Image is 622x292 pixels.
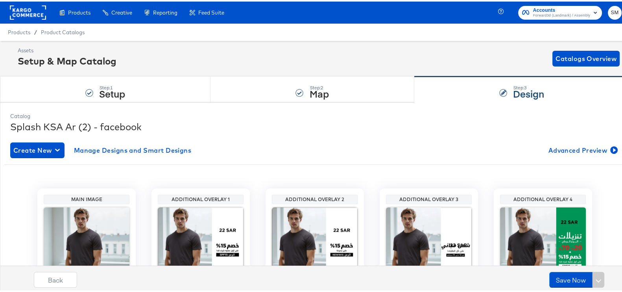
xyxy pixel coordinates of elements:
strong: Design [513,85,544,98]
button: SM [608,4,622,18]
strong: Setup [99,85,125,98]
span: SM [611,7,618,16]
div: Additional Overlay 3 [388,195,470,201]
strong: Map [309,85,329,98]
div: Additional Overlay 1 [160,195,242,201]
div: Main Image [46,195,127,201]
button: Catalogs Overview [552,49,620,65]
span: Products [68,8,90,14]
span: Creative [111,8,132,14]
span: / [30,28,41,34]
div: Additional Overlay 2 [274,195,356,201]
div: Catalog [10,111,619,118]
span: Accounts [533,5,590,13]
div: Setup & Map Catalog [18,53,116,66]
span: Reporting [153,8,177,14]
button: AccountsForward3d (Landmark) / Assembly [518,4,602,18]
span: Forward3d (Landmark) / Assembly [533,11,590,17]
button: Save Now [549,270,592,286]
a: Product Catalogs [41,28,85,34]
button: Advanced Preview [545,141,619,157]
span: Feed Suite [198,8,224,14]
span: Manage Designs and Smart Designs [74,143,192,154]
span: Catalogs Overview [556,52,616,63]
div: Additional Overlay 4 [502,195,584,201]
span: Products [8,28,30,34]
div: Step: 1 [99,83,125,89]
div: Step: 3 [513,83,544,89]
div: Step: 2 [309,83,329,89]
div: Assets [18,45,116,53]
button: Back [34,270,77,286]
span: Advanced Preview [548,143,616,154]
div: Splash KSA Ar (2) - facebook [10,118,619,132]
button: Create New [10,141,65,157]
button: Manage Designs and Smart Designs [71,141,195,157]
span: Create New [13,143,61,154]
